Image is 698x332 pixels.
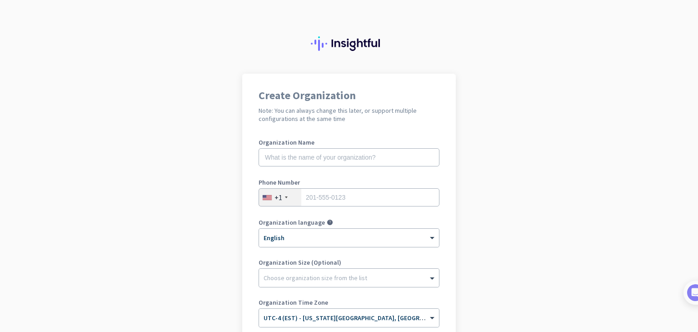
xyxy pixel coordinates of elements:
i: help [327,219,333,226]
div: +1 [274,193,282,202]
input: What is the name of your organization? [259,148,439,166]
input: 201-555-0123 [259,188,439,206]
label: Organization Name [259,139,439,146]
h2: Note: You can always change this later, or support multiple configurations at the same time [259,106,439,123]
label: Organization Size (Optional) [259,259,439,266]
label: Phone Number [259,179,439,186]
label: Organization language [259,219,325,226]
label: Organization Time Zone [259,299,439,306]
h1: Create Organization [259,90,439,101]
img: Insightful [311,36,387,51]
